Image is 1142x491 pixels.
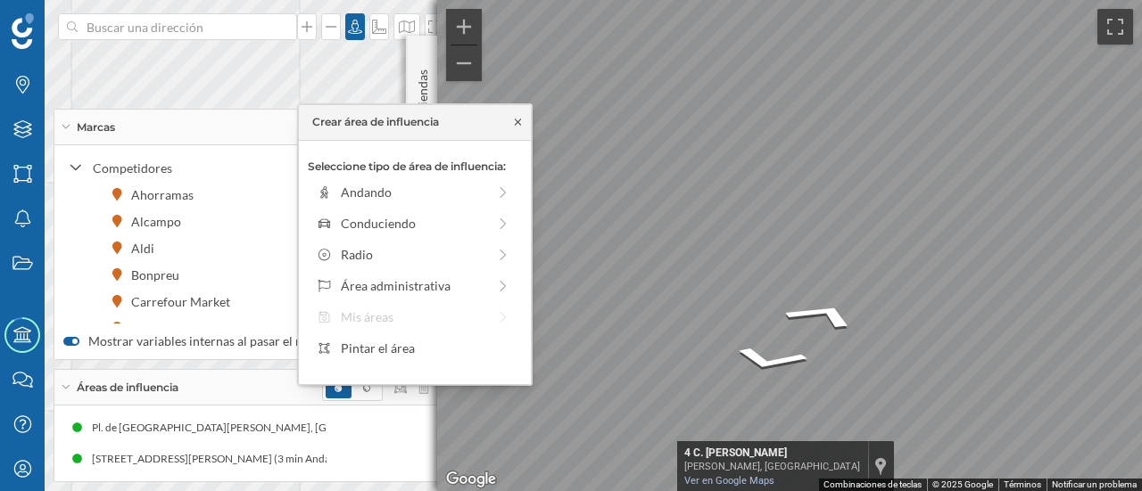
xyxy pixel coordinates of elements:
a: Notificar un problema [1052,479,1137,489]
span: Áreas de influencia [77,380,178,396]
label: Mostrar variables internas al pasar el ratón sobre el marcador [63,332,429,350]
div: Ahorramas [131,185,203,204]
button: Cambiar a la vista en pantalla completa [1097,9,1133,45]
div: Competidores [93,159,314,177]
div: Carrefour Market [131,292,239,311]
img: Geoblink Logo [12,13,34,49]
p: Red de tiendas [414,62,432,150]
div: Bonpreu [131,266,188,284]
a: Ver en Google Maps [684,475,774,487]
a: Mostrar la ubicación en el mapa [874,456,887,476]
div: Alcampo [131,212,190,231]
div: Pl. de [GEOGRAPHIC_DATA][PERSON_NAME], [GEOGRAPHIC_DATA] (3 min Andando) [92,419,512,437]
span: Soporte [36,12,99,29]
path: Ir hacia el oeste, C. Evaristo Cerezo [757,293,890,338]
div: Crear área de influencia [312,114,439,130]
div: Andando [341,183,486,201]
div: Radio [341,245,486,264]
button: Ampliar [446,9,482,45]
span: Marcas [77,119,115,135]
path: Ir hacia el noreste, C. Evaristo Cerezo [706,340,832,379]
div: Área administrativa [341,276,486,295]
p: Seleccione tipo de área de influencia: [308,159,522,175]
a: Términos (se abre en una nueva pestaña) [1004,479,1041,489]
div: [PERSON_NAME], [GEOGRAPHIC_DATA] [684,461,860,472]
span: © 2025 Google [932,479,993,489]
div: 4 C. [PERSON_NAME] [684,446,860,461]
img: Google [442,468,501,491]
div: Aldi [131,239,163,258]
button: Combinaciones de teclas [823,479,922,491]
div: Coaliment [131,319,198,338]
div: Conduciendo [341,214,486,233]
div: [STREET_ADDRESS][PERSON_NAME] (3 min Andando) [92,450,361,468]
div: Pintar el área [341,339,511,357]
a: Abre esta zona en Google Maps (se abre en una nueva ventana) [442,468,501,491]
button: Reducir [446,45,482,81]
